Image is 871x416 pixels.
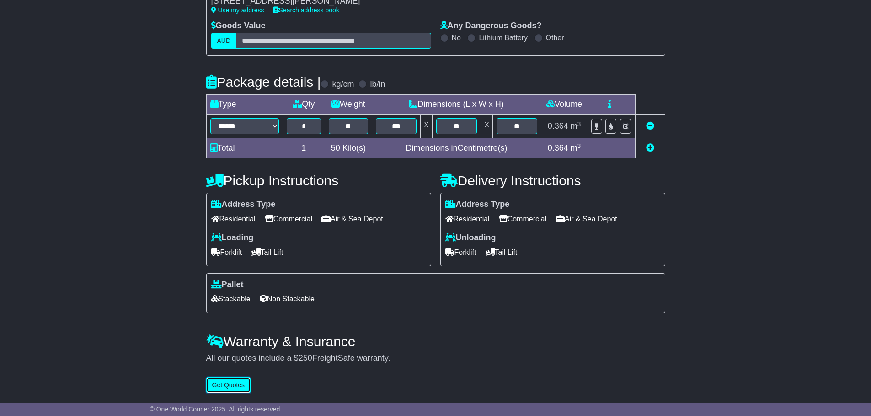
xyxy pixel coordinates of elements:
span: m [571,143,581,153]
label: lb/in [370,79,385,90]
span: Residential [211,212,256,226]
td: 1 [283,138,325,158]
span: Tail Lift [251,245,283,259]
h4: Pickup Instructions [206,173,431,188]
h4: Delivery Instructions [440,173,665,188]
a: Search address book [273,6,339,14]
td: Weight [325,95,372,115]
span: Residential [445,212,490,226]
span: Non Stackable [260,292,315,306]
td: Qty [283,95,325,115]
a: Use my address [211,6,264,14]
td: Volume [541,95,587,115]
td: x [420,115,432,138]
span: © One World Courier 2025. All rights reserved. [150,405,282,413]
label: Address Type [445,200,510,210]
label: Goods Value [211,21,266,31]
span: 0.364 [548,143,568,153]
label: kg/cm [332,79,354,90]
span: 250 [299,353,312,363]
label: Other [546,33,564,42]
label: No [452,33,461,42]
span: Stackable [211,292,251,306]
td: Dimensions (L x W x H) [372,95,541,115]
td: Dimensions in Centimetre(s) [372,138,541,158]
a: Remove this item [646,121,654,131]
span: Commercial [499,212,546,226]
span: 0.364 [548,121,568,131]
button: Get Quotes [206,377,251,393]
span: Forklift [445,245,476,259]
span: Commercial [265,212,312,226]
td: Kilo(s) [325,138,372,158]
label: Any Dangerous Goods? [440,21,542,31]
h4: Warranty & Insurance [206,334,665,349]
td: x [481,115,493,138]
h4: Package details | [206,74,321,90]
label: Lithium Battery [479,33,528,42]
span: Air & Sea Depot [321,212,383,226]
a: Add new item [646,143,654,153]
span: 50 [331,143,340,153]
td: Type [206,95,283,115]
span: m [571,121,581,131]
label: Address Type [211,200,276,210]
sup: 3 [577,121,581,127]
td: Total [206,138,283,158]
label: Unloading [445,233,496,243]
span: Forklift [211,245,242,259]
sup: 3 [577,142,581,149]
span: Tail Lift [486,245,518,259]
label: Loading [211,233,254,243]
div: All our quotes include a $ FreightSafe warranty. [206,353,665,363]
span: Air & Sea Depot [556,212,617,226]
label: AUD [211,33,237,49]
label: Pallet [211,280,244,290]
